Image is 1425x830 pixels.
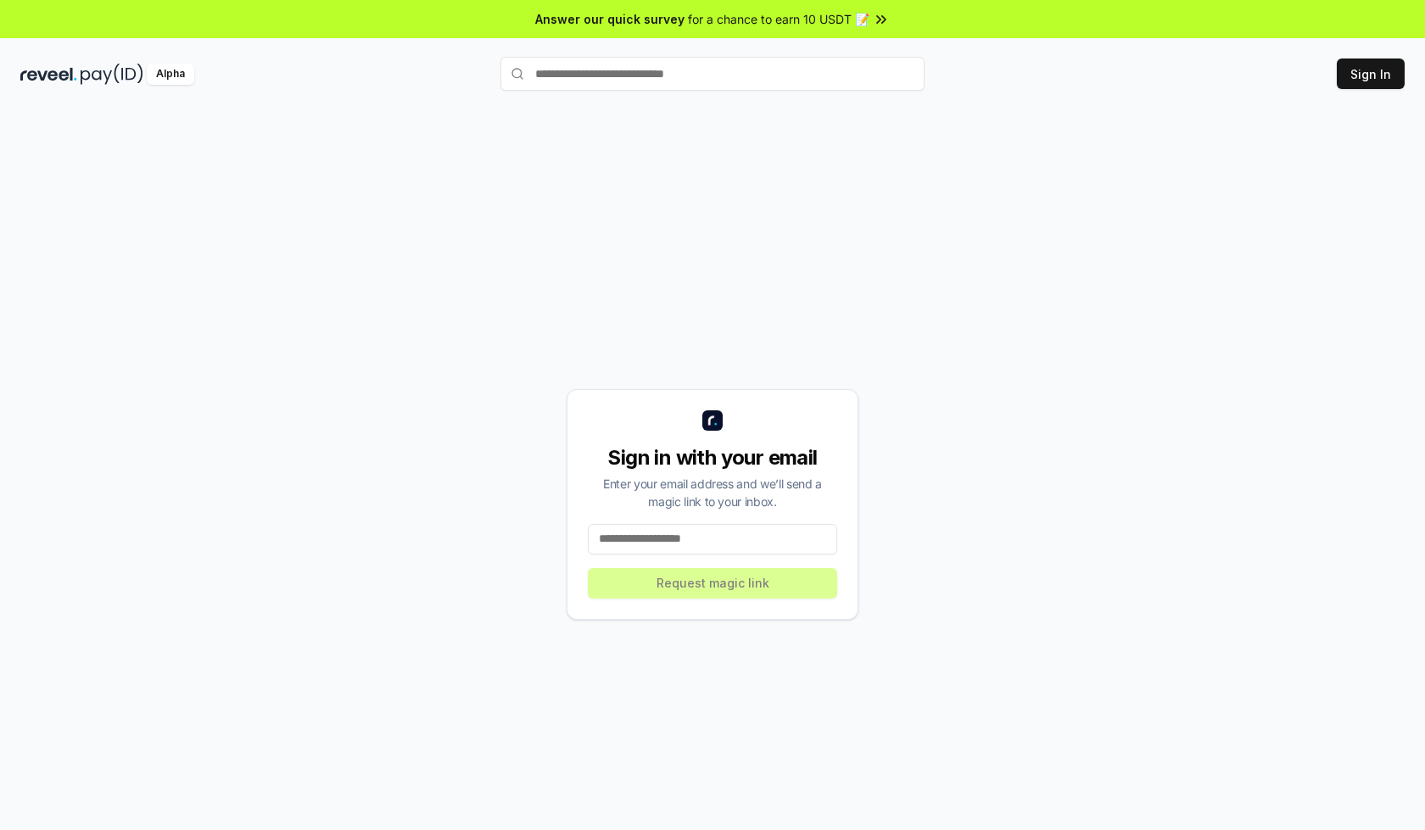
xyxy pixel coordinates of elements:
[20,64,77,85] img: reveel_dark
[147,64,194,85] div: Alpha
[535,10,685,28] span: Answer our quick survey
[1337,58,1405,89] button: Sign In
[588,444,837,471] div: Sign in with your email
[688,10,869,28] span: for a chance to earn 10 USDT 📝
[702,410,723,431] img: logo_small
[588,475,837,510] div: Enter your email address and we’ll send a magic link to your inbox.
[81,64,143,85] img: pay_id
